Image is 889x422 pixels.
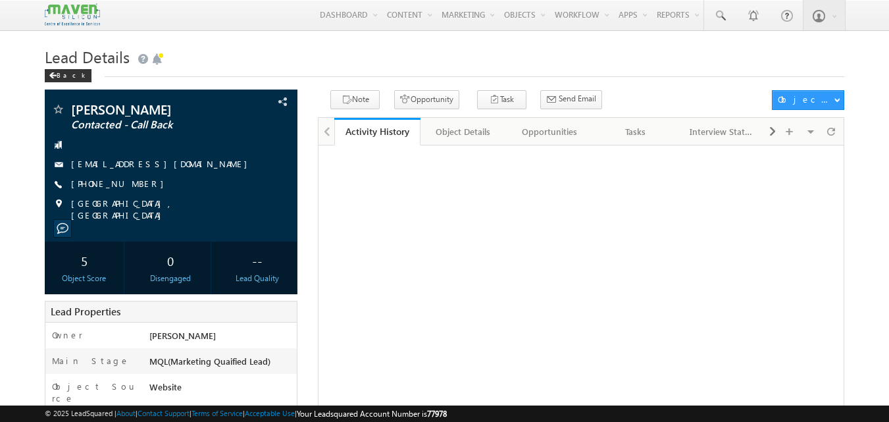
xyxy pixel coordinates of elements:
[51,305,120,318] span: Lead Properties
[45,46,130,67] span: Lead Details
[593,118,679,145] a: Tasks
[138,409,190,417] a: Contact Support
[71,103,227,116] span: [PERSON_NAME]
[427,409,447,419] span: 77978
[146,381,297,399] div: Website
[559,93,596,105] span: Send Email
[146,355,297,373] div: MQL(Marketing Quaified Lead)
[431,124,495,140] div: Object Details
[420,118,507,145] a: Object Details
[52,329,83,341] label: Owner
[48,273,121,284] div: Object Score
[220,273,293,284] div: Lead Quality
[220,248,293,273] div: --
[507,118,593,145] a: Opportunities
[477,90,526,109] button: Task
[52,355,130,367] label: Main Stage
[245,409,295,417] a: Acceptable Use
[297,409,447,419] span: Your Leadsquared Account Number is
[45,68,98,80] a: Back
[52,381,137,404] label: Object Source
[71,119,227,132] span: Contacted - Call Back
[134,273,207,284] div: Disengaged
[778,93,834,105] div: Object Actions
[71,158,254,169] a: [EMAIL_ADDRESS][DOMAIN_NAME]
[540,90,602,109] button: Send Email
[48,248,121,273] div: 5
[394,90,459,109] button: Opportunity
[45,408,447,420] span: © 2025 LeadSquared | | | | |
[116,409,136,417] a: About
[330,90,380,109] button: Note
[45,69,91,82] div: Back
[71,198,275,221] span: [GEOGRAPHIC_DATA], [GEOGRAPHIC_DATA]
[603,124,667,140] div: Tasks
[71,178,170,191] span: [PHONE_NUMBER]
[45,3,100,26] img: Custom Logo
[772,90,844,110] button: Object Actions
[679,118,765,145] a: Interview Status
[690,124,753,140] div: Interview Status
[344,125,411,138] div: Activity History
[191,409,243,417] a: Terms of Service
[149,330,216,341] span: [PERSON_NAME]
[134,248,207,273] div: 0
[334,118,420,145] a: Activity History
[517,124,581,140] div: Opportunities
